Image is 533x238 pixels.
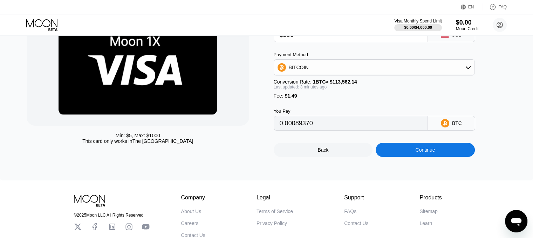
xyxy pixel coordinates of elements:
div: Learn [419,220,432,226]
div: FAQs [344,209,356,214]
div: Privacy Policy [257,220,287,226]
div: Sitemap [419,209,437,214]
div: $0.00Moon Credit [456,19,479,31]
div: Conversion Rate: [274,79,475,85]
div: BITCOIN [274,60,474,74]
div: $0.00 [456,19,479,26]
div: About Us [181,209,201,214]
div: Legal [257,194,293,201]
div: $0.00 / $4,000.00 [404,25,432,29]
div: Products [419,194,442,201]
div: Contact Us [344,220,368,226]
div: FAQ [498,5,507,9]
div: Continue [376,143,475,157]
div: Visa Monthly Spend Limit$0.00/$4,000.00 [394,19,442,31]
div: Fee : [274,93,475,99]
div: BTC [452,120,462,126]
div: Back [317,147,328,153]
div: Company [181,194,205,201]
div: Back [274,143,373,157]
div: Careers [181,220,199,226]
div: Min: $ 5 , Max: $ 1000 [116,133,160,138]
div: EN [461,4,482,11]
div: Contact Us [181,232,205,238]
div: Support [344,194,368,201]
div: You Pay [274,108,428,114]
div: EN [468,5,474,9]
div: Terms of Service [257,209,293,214]
div: © 2025 Moon LLC All Rights Reserved [74,213,150,218]
div: FAQ [482,4,507,11]
div: Visa Monthly Spend Limit [394,19,442,24]
iframe: Button to launch messaging window [505,210,527,232]
span: $1.49 [285,93,297,99]
div: This card only works in The [GEOGRAPHIC_DATA] [82,138,193,144]
div: Payment Method [274,52,475,57]
div: Last updated: 3 minutes ago [274,85,475,90]
div: BITCOIN [289,65,309,70]
div: Continue [415,147,435,153]
span: 1 BTC ≈ $113,562.14 [313,79,357,85]
div: Moon Credit [456,26,479,31]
